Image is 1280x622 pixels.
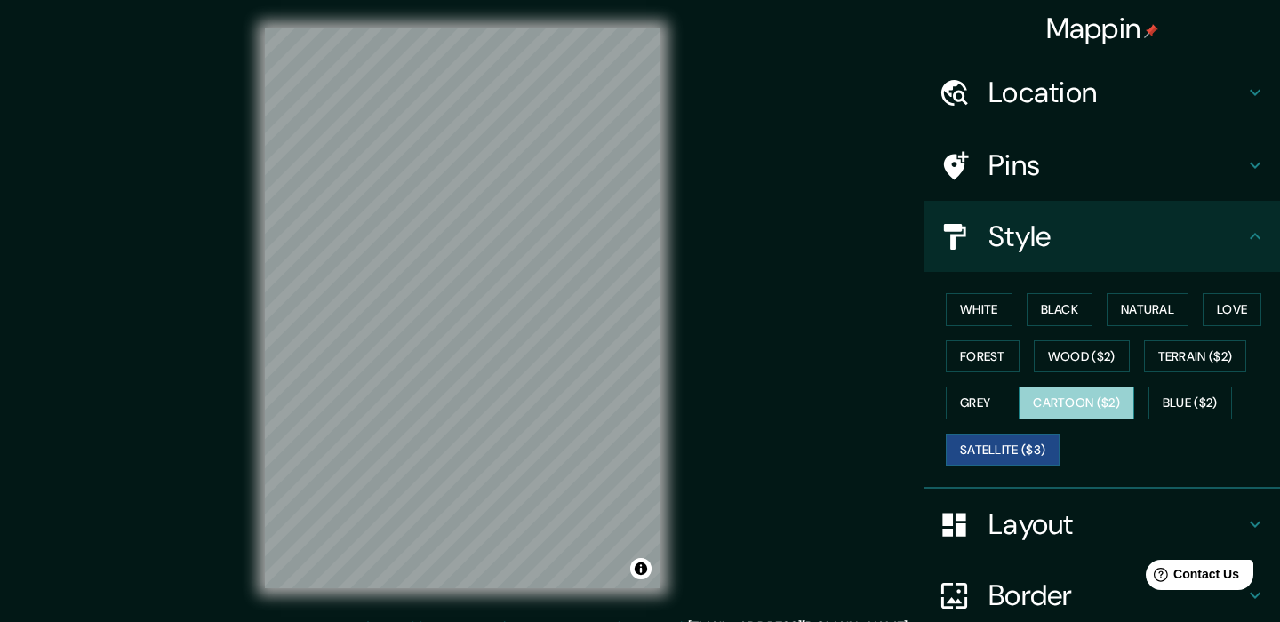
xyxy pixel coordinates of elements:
[924,57,1280,128] div: Location
[1144,340,1247,373] button: Terrain ($2)
[946,293,1012,326] button: White
[1046,11,1159,46] h4: Mappin
[1027,293,1093,326] button: Black
[988,578,1244,613] h4: Border
[946,340,1020,373] button: Forest
[988,219,1244,254] h4: Style
[1144,24,1158,38] img: pin-icon.png
[1203,293,1261,326] button: Love
[924,489,1280,560] div: Layout
[1148,387,1232,419] button: Blue ($2)
[1122,553,1260,602] iframe: Help widget launcher
[630,558,652,579] button: Toggle attribution
[946,387,1004,419] button: Grey
[1019,387,1134,419] button: Cartoon ($2)
[924,130,1280,201] div: Pins
[1107,293,1188,326] button: Natural
[265,28,660,588] canvas: Map
[988,75,1244,110] h4: Location
[1034,340,1130,373] button: Wood ($2)
[988,148,1244,183] h4: Pins
[946,434,1060,466] button: Satellite ($3)
[988,506,1244,542] h4: Layout
[924,201,1280,272] div: Style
